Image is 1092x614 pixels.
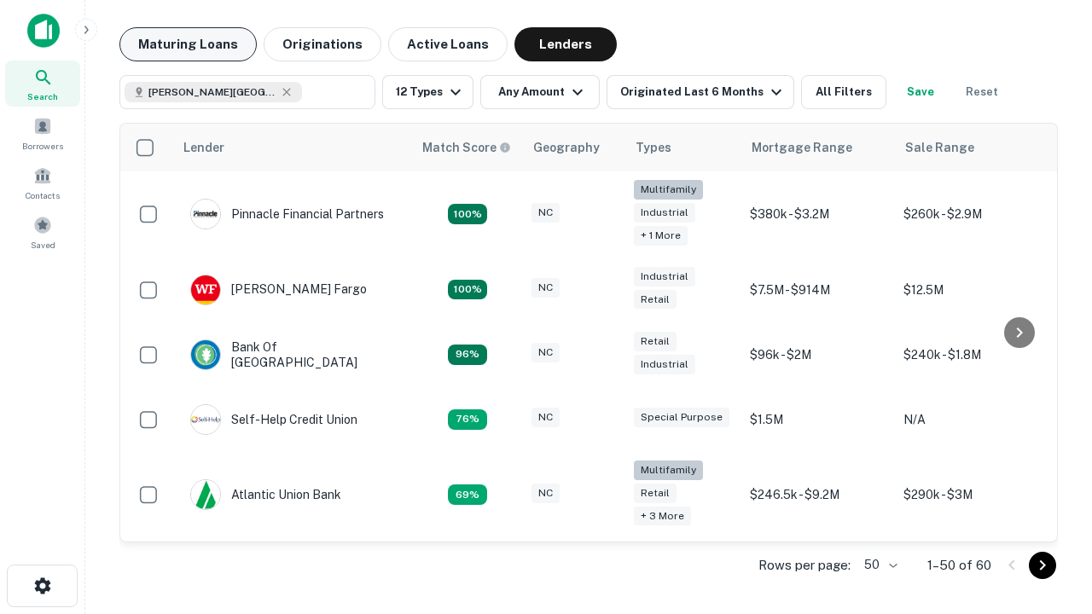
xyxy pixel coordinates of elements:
div: NC [531,343,560,362]
span: Saved [31,238,55,252]
button: Lenders [514,27,617,61]
td: $1.5M [741,387,895,452]
td: $260k - $2.9M [895,171,1048,258]
button: Maturing Loans [119,27,257,61]
div: Atlantic Union Bank [190,479,341,510]
button: 12 Types [382,75,473,109]
td: N/A [895,387,1048,452]
button: Save your search to get updates of matches that match your search criteria. [893,75,948,109]
img: capitalize-icon.png [27,14,60,48]
iframe: Chat Widget [1007,478,1092,559]
div: 50 [857,553,900,577]
div: Matching Properties: 26, hasApolloMatch: undefined [448,204,487,224]
div: + 1 more [634,226,688,246]
div: Industrial [634,267,695,287]
span: Search [27,90,58,103]
div: NC [531,203,560,223]
div: Pinnacle Financial Partners [190,199,384,229]
div: Originated Last 6 Months [620,82,787,102]
h6: Match Score [422,138,508,157]
button: Any Amount [480,75,600,109]
button: Originated Last 6 Months [607,75,794,109]
img: picture [191,405,220,434]
td: $380k - $3.2M [741,171,895,258]
td: $246.5k - $9.2M [741,452,895,538]
p: Rows per page: [758,555,851,576]
div: NC [531,484,560,503]
a: Saved [5,209,80,255]
button: All Filters [801,75,886,109]
img: picture [191,275,220,304]
p: 1–50 of 60 [927,555,991,576]
div: Retail [634,290,677,310]
img: picture [191,480,220,509]
div: Matching Properties: 14, hasApolloMatch: undefined [448,345,487,365]
div: Types [636,137,671,158]
div: Lender [183,137,224,158]
th: Capitalize uses an advanced AI algorithm to match your search with the best lender. The match sco... [412,124,523,171]
th: Mortgage Range [741,124,895,171]
div: [PERSON_NAME] Fargo [190,275,367,305]
div: Retail [634,484,677,503]
div: Bank Of [GEOGRAPHIC_DATA] [190,339,395,370]
td: $290k - $3M [895,452,1048,538]
div: Capitalize uses an advanced AI algorithm to match your search with the best lender. The match sco... [422,138,511,157]
div: Sale Range [905,137,974,158]
div: Mortgage Range [752,137,852,158]
img: picture [191,340,220,369]
div: Industrial [634,355,695,374]
div: Matching Properties: 15, hasApolloMatch: undefined [448,280,487,300]
th: Sale Range [895,124,1048,171]
button: Go to next page [1029,552,1056,579]
button: Originations [264,27,381,61]
td: $240k - $1.8M [895,322,1048,387]
div: NC [531,278,560,298]
span: [PERSON_NAME][GEOGRAPHIC_DATA], [GEOGRAPHIC_DATA] [148,84,276,100]
div: Multifamily [634,180,703,200]
div: Industrial [634,203,695,223]
div: Special Purpose [634,408,729,427]
div: NC [531,408,560,427]
div: Retail [634,332,677,351]
img: picture [191,200,220,229]
div: Matching Properties: 11, hasApolloMatch: undefined [448,409,487,430]
td: $12.5M [895,258,1048,322]
div: Matching Properties: 10, hasApolloMatch: undefined [448,484,487,505]
a: Borrowers [5,110,80,156]
td: $7.5M - $914M [741,258,895,322]
span: Contacts [26,188,60,202]
div: Multifamily [634,460,703,480]
span: Borrowers [22,139,63,153]
th: Types [625,124,741,171]
th: Geography [523,124,625,171]
button: Active Loans [388,27,508,61]
a: Search [5,61,80,107]
td: $96k - $2M [741,322,895,387]
div: Self-help Credit Union [190,404,357,435]
th: Lender [173,124,412,171]
div: + 3 more [634,507,691,526]
div: Geography [533,137,600,158]
button: Reset [955,75,1009,109]
a: Contacts [5,159,80,206]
